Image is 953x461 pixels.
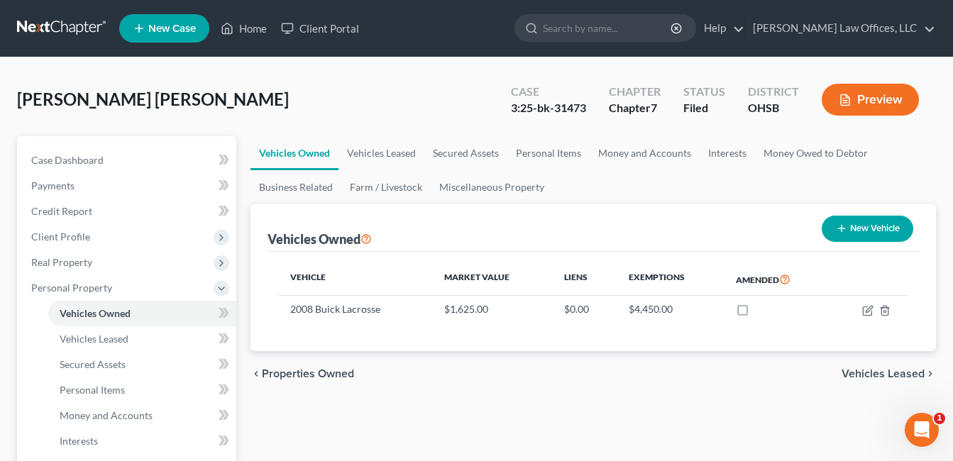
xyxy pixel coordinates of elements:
[17,89,289,109] span: [PERSON_NAME] [PERSON_NAME]
[748,84,799,100] div: District
[507,136,590,170] a: Personal Items
[20,148,236,173] a: Case Dashboard
[274,16,366,41] a: Client Portal
[48,301,236,326] a: Vehicles Owned
[20,173,236,199] a: Payments
[842,368,925,379] span: Vehicles Leased
[20,199,236,224] a: Credit Report
[511,84,586,100] div: Case
[543,15,673,41] input: Search by name...
[424,136,507,170] a: Secured Assets
[609,100,661,116] div: Chapter
[48,403,236,428] a: Money and Accounts
[268,230,372,248] div: Vehicles Owned
[60,409,153,421] span: Money and Accounts
[31,282,112,294] span: Personal Property
[683,100,725,116] div: Filed
[925,368,936,379] i: chevron_right
[433,263,553,296] th: Market Value
[214,16,274,41] a: Home
[338,136,424,170] a: Vehicles Leased
[31,154,104,166] span: Case Dashboard
[60,435,98,447] span: Interests
[250,368,354,379] button: chevron_left Properties Owned
[250,170,341,204] a: Business Related
[905,413,939,447] iframe: Intercom live chat
[683,84,725,100] div: Status
[746,16,935,41] a: [PERSON_NAME] Law Offices, LLC
[148,23,196,34] span: New Case
[822,216,913,242] button: New Vehicle
[697,16,744,41] a: Help
[48,377,236,403] a: Personal Items
[48,428,236,454] a: Interests
[617,296,725,323] td: $4,450.00
[250,136,338,170] a: Vehicles Owned
[609,84,661,100] div: Chapter
[60,358,126,370] span: Secured Assets
[700,136,755,170] a: Interests
[511,100,586,116] div: 3:25-bk-31473
[553,296,617,323] td: $0.00
[279,296,433,323] td: 2008 Buick Lacrosse
[822,84,919,116] button: Preview
[262,368,354,379] span: Properties Owned
[748,100,799,116] div: OHSB
[60,333,128,345] span: Vehicles Leased
[31,230,90,243] span: Client Profile
[590,136,700,170] a: Money and Accounts
[617,263,725,296] th: Exemptions
[48,352,236,377] a: Secured Assets
[725,263,830,296] th: Amended
[755,136,876,170] a: Money Owed to Debtor
[31,205,92,217] span: Credit Report
[341,170,431,204] a: Farm / Livestock
[431,170,553,204] a: Miscellaneous Property
[433,296,553,323] td: $1,625.00
[934,413,945,424] span: 1
[60,307,131,319] span: Vehicles Owned
[279,263,433,296] th: Vehicle
[48,326,236,352] a: Vehicles Leased
[31,179,75,191] span: Payments
[651,101,657,114] span: 7
[842,368,936,379] button: Vehicles Leased chevron_right
[60,384,125,396] span: Personal Items
[250,368,262,379] i: chevron_left
[553,263,617,296] th: Liens
[31,256,92,268] span: Real Property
